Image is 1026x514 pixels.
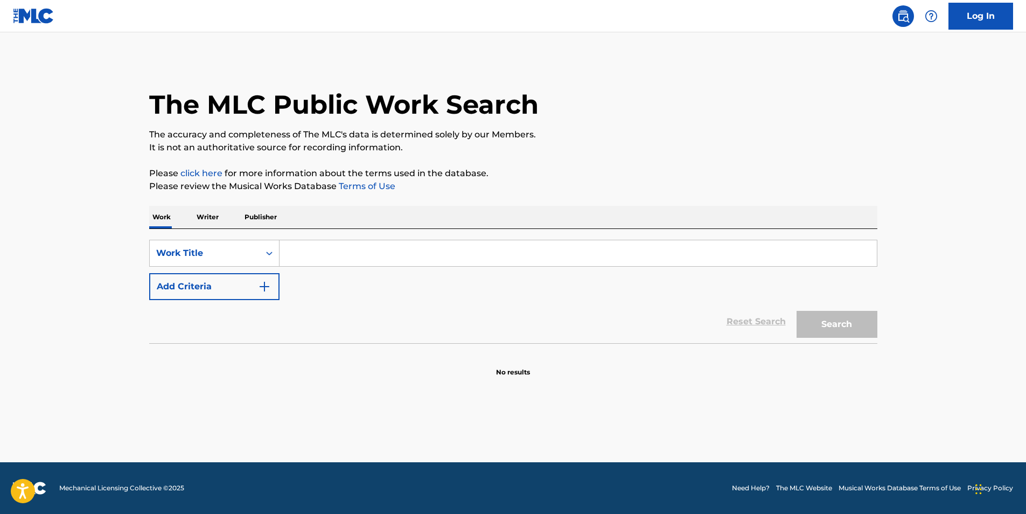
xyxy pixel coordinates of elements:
p: Writer [193,206,222,228]
img: help [925,10,938,23]
p: Please for more information about the terms used in the database. [149,167,877,180]
button: Add Criteria [149,273,280,300]
img: 9d2ae6d4665cec9f34b9.svg [258,280,271,293]
p: It is not an authoritative source for recording information. [149,141,877,154]
p: The accuracy and completeness of The MLC's data is determined solely by our Members. [149,128,877,141]
p: Please review the Musical Works Database [149,180,877,193]
h1: The MLC Public Work Search [149,88,539,121]
a: Need Help? [732,483,770,493]
a: Terms of Use [337,181,395,191]
img: search [897,10,910,23]
a: Log In [948,3,1013,30]
p: Publisher [241,206,280,228]
a: The MLC Website [776,483,832,493]
img: MLC Logo [13,8,54,24]
p: No results [496,355,530,377]
span: Mechanical Licensing Collective © 2025 [59,483,184,493]
img: logo [13,482,46,495]
p: Work [149,206,174,228]
a: Public Search [892,5,914,27]
a: Musical Works Database Terms of Use [839,483,961,493]
a: click here [180,168,222,178]
iframe: Chat Widget [972,462,1026,514]
div: Help [920,5,942,27]
a: Privacy Policy [967,483,1013,493]
div: Drag [975,473,982,505]
div: Work Title [156,247,253,260]
form: Search Form [149,240,877,343]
